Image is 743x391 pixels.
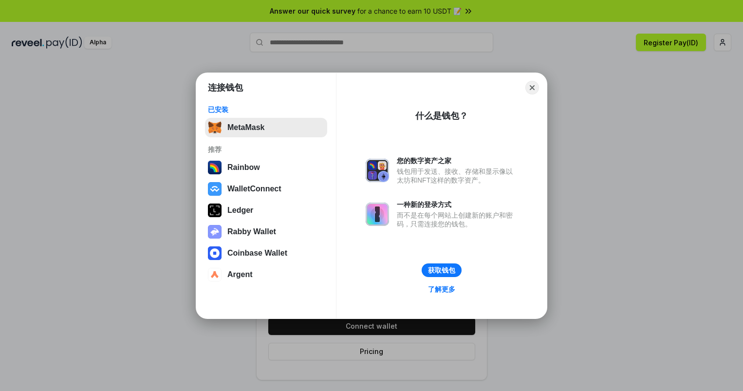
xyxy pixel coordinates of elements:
button: WalletConnect [205,179,327,199]
img: svg+xml,%3Csvg%20fill%3D%22none%22%20height%3D%2233%22%20viewBox%3D%220%200%2035%2033%22%20width%... [208,121,222,134]
img: svg+xml,%3Csvg%20width%3D%2228%22%20height%3D%2228%22%20viewBox%3D%220%200%2028%2028%22%20fill%3D... [208,182,222,196]
div: 什么是钱包？ [415,110,468,122]
button: Ledger [205,201,327,220]
a: 了解更多 [422,283,461,296]
button: Close [525,81,539,94]
img: svg+xml,%3Csvg%20xmlns%3D%22http%3A%2F%2Fwww.w3.org%2F2000%2Fsvg%22%20width%3D%2228%22%20height%3... [208,204,222,217]
div: 已安装 [208,105,324,114]
img: svg+xml,%3Csvg%20xmlns%3D%22http%3A%2F%2Fwww.w3.org%2F2000%2Fsvg%22%20fill%3D%22none%22%20viewBox... [366,159,389,182]
div: 获取钱包 [428,266,455,275]
img: svg+xml,%3Csvg%20width%3D%2228%22%20height%3D%2228%22%20viewBox%3D%220%200%2028%2028%22%20fill%3D... [208,246,222,260]
div: MetaMask [227,123,264,132]
button: Rainbow [205,158,327,177]
button: 获取钱包 [422,263,462,277]
div: Ledger [227,206,253,215]
div: WalletConnect [227,185,281,193]
img: svg+xml,%3Csvg%20width%3D%2228%22%20height%3D%2228%22%20viewBox%3D%220%200%2028%2028%22%20fill%3D... [208,268,222,281]
div: 钱包用于发送、接收、存储和显示像以太坊和NFT这样的数字资产。 [397,167,518,185]
div: 了解更多 [428,285,455,294]
div: 推荐 [208,145,324,154]
img: svg+xml,%3Csvg%20xmlns%3D%22http%3A%2F%2Fwww.w3.org%2F2000%2Fsvg%22%20fill%3D%22none%22%20viewBox... [208,225,222,239]
button: Coinbase Wallet [205,243,327,263]
button: Rabby Wallet [205,222,327,242]
h1: 连接钱包 [208,82,243,93]
button: MetaMask [205,118,327,137]
div: 您的数字资产之家 [397,156,518,165]
div: Rainbow [227,163,260,172]
div: Rabby Wallet [227,227,276,236]
button: Argent [205,265,327,284]
div: Argent [227,270,253,279]
img: svg+xml,%3Csvg%20width%3D%22120%22%20height%3D%22120%22%20viewBox%3D%220%200%20120%20120%22%20fil... [208,161,222,174]
div: 一种新的登录方式 [397,200,518,209]
img: svg+xml,%3Csvg%20xmlns%3D%22http%3A%2F%2Fwww.w3.org%2F2000%2Fsvg%22%20fill%3D%22none%22%20viewBox... [366,203,389,226]
div: Coinbase Wallet [227,249,287,258]
div: 而不是在每个网站上创建新的账户和密码，只需连接您的钱包。 [397,211,518,228]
